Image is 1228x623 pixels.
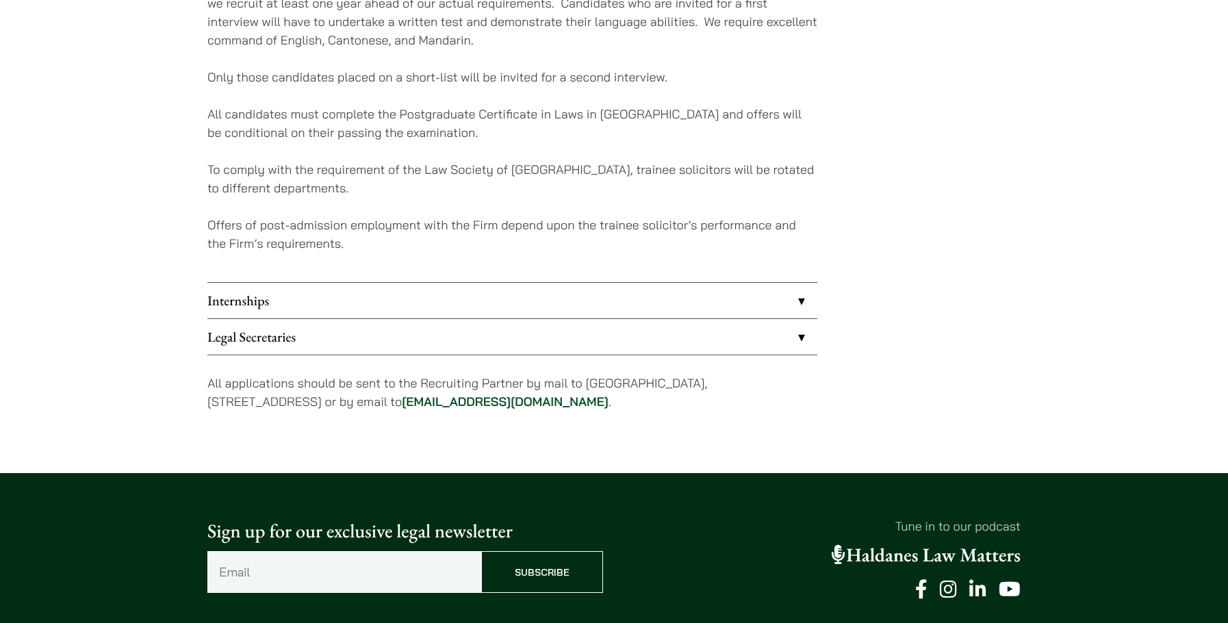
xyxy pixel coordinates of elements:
[402,394,609,409] a: [EMAIL_ADDRESS][DOMAIN_NAME]
[207,68,817,86] p: Only those candidates placed on a short-list will be invited for a second interview.
[832,543,1021,568] a: Haldanes Law Matters
[207,283,817,318] a: Internships
[207,551,481,593] input: Email
[207,105,817,142] p: All candidates must complete the Postgraduate Certificate in Laws in [GEOGRAPHIC_DATA] and offers...
[207,319,817,355] a: Legal Secretaries
[207,160,817,197] p: To comply with the requirement of the Law Society of [GEOGRAPHIC_DATA], trainee solicitors will b...
[481,551,603,593] input: Subscribe
[207,216,817,253] p: Offers of post-admission employment with the Firm depend upon the trainee solicitor’s performance...
[625,517,1021,535] p: Tune in to our podcast
[207,374,817,411] p: All applications should be sent to the Recruiting Partner by mail to [GEOGRAPHIC_DATA], [STREET_A...
[207,517,603,546] p: Sign up for our exclusive legal newsletter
